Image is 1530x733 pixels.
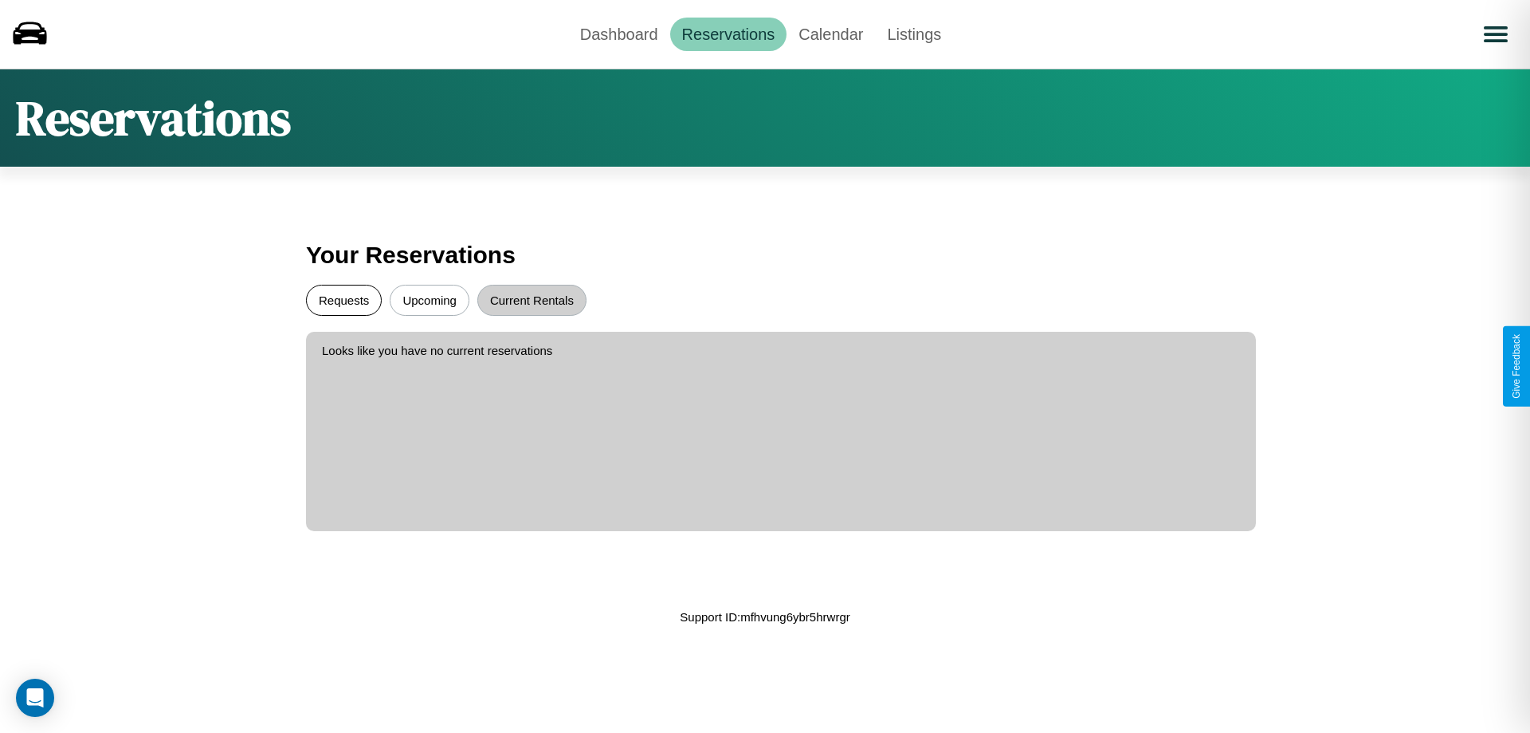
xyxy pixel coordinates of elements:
div: Open Intercom Messenger [16,679,54,717]
button: Upcoming [390,285,469,316]
p: Looks like you have no current reservations [322,340,1240,361]
a: Listings [875,18,953,51]
a: Calendar [787,18,875,51]
h3: Your Reservations [306,234,1224,277]
p: Support ID: mfhvung6ybr5hrwrgr [680,606,849,628]
a: Dashboard [568,18,670,51]
button: Open menu [1473,12,1518,57]
button: Current Rentals [477,285,586,316]
a: Reservations [670,18,787,51]
div: Give Feedback [1511,334,1522,399]
h1: Reservations [16,85,291,151]
button: Requests [306,285,382,316]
